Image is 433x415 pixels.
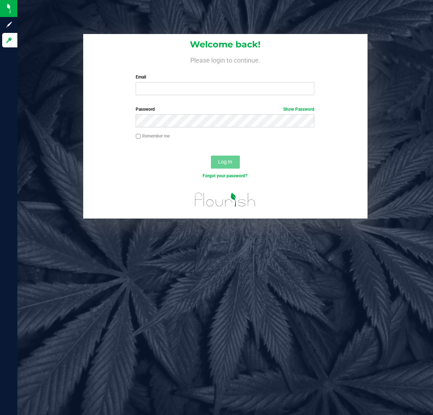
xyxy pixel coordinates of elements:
a: Forgot your password? [203,173,247,178]
span: Password [136,107,155,112]
h4: Please login to continue. [83,55,368,64]
input: Remember me [136,134,141,139]
label: Email [136,74,314,80]
a: Show Password [283,107,314,112]
h1: Welcome back! [83,40,368,49]
button: Log In [211,156,240,169]
label: Remember me [136,133,170,139]
inline-svg: Sign up [5,21,13,28]
img: flourish_logo.svg [190,187,261,213]
inline-svg: Log in [5,37,13,44]
span: Log In [218,159,232,165]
